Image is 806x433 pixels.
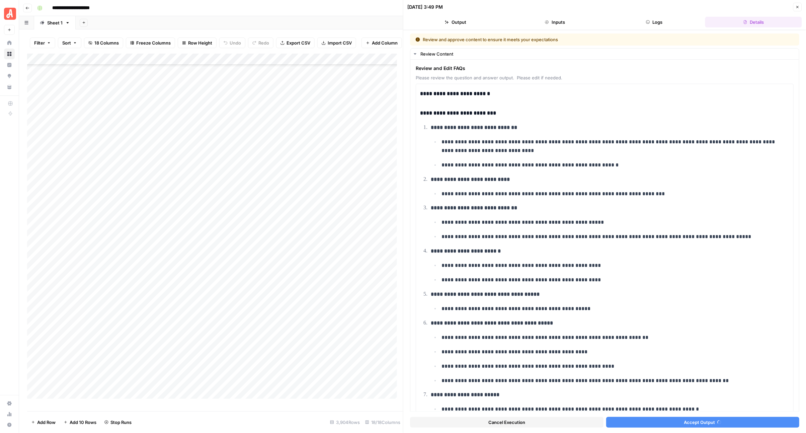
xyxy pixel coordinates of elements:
button: Filter [30,38,55,48]
button: Freeze Columns [126,38,175,48]
button: Review Content [410,49,799,59]
button: Cancel Execution [410,417,603,428]
span: Undo [230,40,241,46]
span: Review and Edit FAQs [416,65,794,72]
button: Stop Runs [100,417,136,428]
span: Import CSV [328,40,352,46]
span: Add Column [372,40,398,46]
button: Logs [606,17,703,27]
span: Filter [34,40,45,46]
a: Settings [4,398,15,409]
span: Export CSV [287,40,310,46]
button: Export CSV [276,38,315,48]
img: Angi Logo [4,8,16,20]
button: Inputs [507,17,603,27]
span: Add Row [37,419,56,426]
button: Output [407,17,504,27]
button: Details [705,17,802,27]
div: 3,904 Rows [327,417,362,428]
button: Redo [248,38,273,48]
a: Browse [4,49,15,59]
div: 18/18 Columns [362,417,403,428]
span: Row Height [188,40,212,46]
button: Help + Support [4,420,15,430]
span: Add 10 Rows [70,419,96,426]
span: 18 Columns [94,40,119,46]
span: Freeze Columns [136,40,171,46]
div: [DATE] 3:49 PM [407,4,443,10]
a: Insights [4,60,15,70]
button: Add Column [361,38,402,48]
a: Usage [4,409,15,420]
button: Undo [219,38,245,48]
button: Import CSV [317,38,356,48]
div: Review and approve content to ensure it meets your expectations [415,36,676,43]
span: Sort [62,40,71,46]
span: Accept Output [684,419,715,426]
a: Home [4,38,15,48]
span: Cancel Execution [488,419,525,426]
button: Workspace: Angi [4,5,15,22]
div: Review Content [420,51,795,57]
button: 18 Columns [84,38,123,48]
button: Add 10 Rows [60,417,100,428]
div: Sheet 1 [47,19,63,26]
button: Row Height [178,38,217,48]
span: Stop Runs [110,419,132,426]
a: Opportunities [4,71,15,81]
button: Add Row [27,417,60,428]
span: Redo [258,40,269,46]
button: Accept Output [606,417,800,428]
span: Please review the question and answer output. Please edit if needed. [416,74,794,81]
a: Sheet 1 [34,16,76,29]
button: Sort [58,38,81,48]
a: Your Data [4,82,15,92]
